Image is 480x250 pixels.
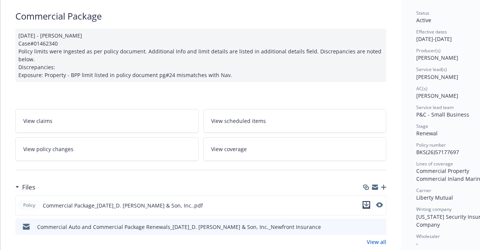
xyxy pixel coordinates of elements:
[416,92,458,99] span: [PERSON_NAME]
[211,145,247,153] span: View coverage
[416,29,447,35] span: Effective dates
[15,109,199,133] a: View claims
[211,117,266,125] span: View scheduled items
[15,137,199,161] a: View policy changes
[43,202,203,209] span: Commercial Package_[DATE]_D. [PERSON_NAME] & Son, Inc..pdf
[416,73,458,80] span: [PERSON_NAME]
[23,117,52,125] span: View claims
[416,206,451,212] span: Writing company
[23,145,73,153] span: View policy changes
[416,161,453,167] span: Lines of coverage
[416,148,459,156] span: BKS(26)57177697
[416,66,447,73] span: Service lead(s)
[363,201,370,210] button: download file
[203,137,387,161] a: View coverage
[416,104,454,111] span: Service lead team
[22,182,35,192] h3: Files
[416,142,446,148] span: Policy number
[364,223,370,231] button: download file
[37,223,321,231] div: Commercial Auto and Commercial Package Renewals_[DATE]_D. [PERSON_NAME] & Son, Inc._Newfront Insu...
[363,201,370,209] button: download file
[15,182,35,192] div: Files
[376,201,383,210] button: preview file
[416,233,440,239] span: Wholesaler
[416,111,469,118] span: P&C - Small Business
[416,130,438,137] span: Renewal
[416,17,431,24] span: Active
[416,194,453,201] span: Liberty Mutual
[376,223,383,231] button: preview file
[367,238,386,246] a: View all
[416,47,441,54] span: Producer(s)
[416,10,429,16] span: Status
[416,123,428,129] span: Stage
[416,240,418,247] span: -
[22,202,37,209] span: Policy
[416,54,458,61] span: [PERSON_NAME]
[416,187,431,194] span: Carrier
[416,85,427,92] span: AC(s)
[15,29,386,82] div: [DATE] - [PERSON_NAME] Case#01462340 Policy limits were Ingested as per policy document. Addition...
[376,202,383,208] button: preview file
[203,109,387,133] a: View scheduled items
[15,10,386,23] div: Commercial Package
